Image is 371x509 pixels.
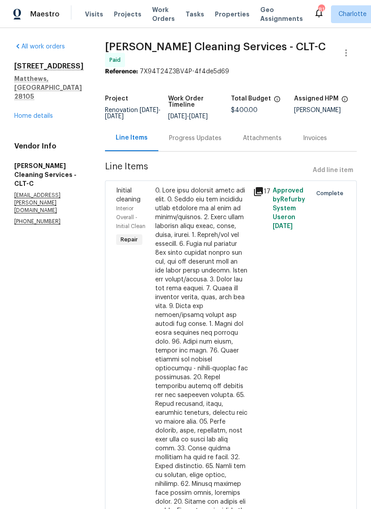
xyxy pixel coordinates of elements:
span: Projects [114,10,141,19]
span: Properties [215,10,250,19]
span: Geo Assignments [260,5,303,23]
span: The total cost of line items that have been proposed by Opendoor. This sum includes line items th... [274,96,281,107]
span: $400.00 [231,107,258,113]
div: 17 [253,186,267,197]
span: Line Items [105,162,309,179]
span: [DATE] [140,107,158,113]
span: - [168,113,208,120]
h4: Vendor Info [14,142,84,151]
div: Line Items [116,133,148,142]
span: Charlotte [339,10,367,19]
b: Reference: [105,68,138,75]
span: - [105,107,161,120]
span: Maestro [30,10,60,19]
div: 81 [318,5,324,14]
h5: Total Budget [231,96,271,102]
span: [DATE] [273,223,293,229]
span: Tasks [185,11,204,17]
span: Visits [85,10,103,19]
a: Home details [14,113,53,119]
span: The hpm assigned to this work order. [341,96,348,107]
div: [PERSON_NAME] [294,107,357,113]
span: Initial cleaning [116,188,141,203]
span: [DATE] [189,113,208,120]
h5: Work Order Timeline [168,96,231,108]
span: Renovation [105,107,161,120]
span: Work Orders [152,5,175,23]
span: Paid [109,56,124,64]
span: [DATE] [168,113,187,120]
a: All work orders [14,44,65,50]
h5: Assigned HPM [294,96,339,102]
div: Attachments [243,134,282,143]
span: Repair [117,235,141,244]
span: [DATE] [105,113,124,120]
div: 7X94T24Z3BV4P-4f4de5d69 [105,67,357,76]
h5: Project [105,96,128,102]
span: Complete [316,189,347,198]
span: Approved by Refurby System User on [273,188,305,229]
h5: [PERSON_NAME] Cleaning Services - CLT-C [14,161,84,188]
span: [PERSON_NAME] Cleaning Services - CLT-C [105,41,326,52]
div: Progress Updates [169,134,222,143]
div: Invoices [303,134,327,143]
span: Interior Overall - Initial Clean [116,206,145,229]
